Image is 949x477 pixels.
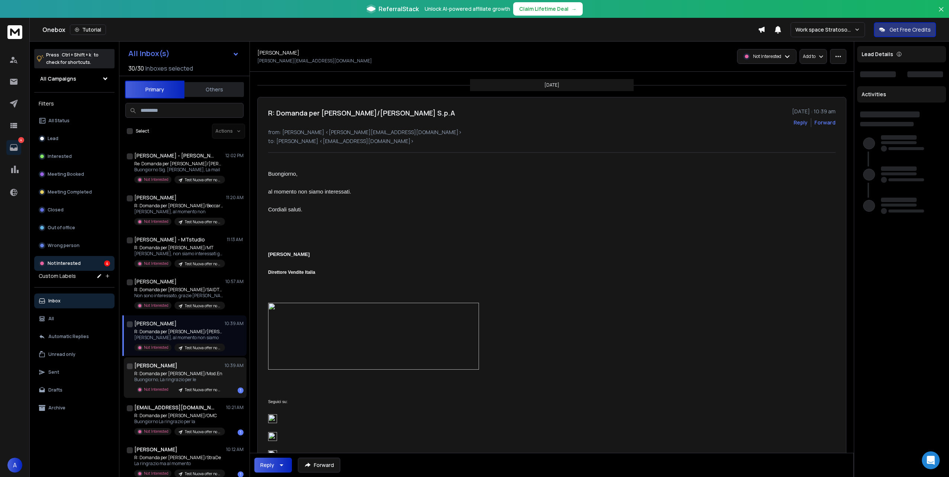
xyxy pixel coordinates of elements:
p: R: Domanda per [PERSON_NAME]/Mod.En [134,371,223,377]
p: Wrong person [48,243,80,249]
button: Inbox [34,293,115,308]
p: Drafts [48,387,62,393]
p: Re: Domanda per [PERSON_NAME]/[PERSON_NAME] [134,161,223,167]
span: → [572,5,577,13]
span: Buongiorno, [268,171,297,177]
button: Reply [254,458,292,473]
button: Automatic Replies [34,329,115,344]
button: Archive [34,400,115,415]
p: 10:57 AM [225,279,244,285]
span: Cordiali saluti. [268,207,302,212]
h1: [PERSON_NAME] - [PERSON_NAME] Srl [134,152,216,159]
p: Out of office [48,225,75,231]
div: Reply [260,461,274,469]
span: 30 / 30 [128,64,144,73]
p: Not Interested [144,429,168,434]
p: 12:02 PM [225,153,244,159]
p: Test Nuova offer no AI [185,345,221,351]
p: Meeting Completed [48,189,92,195]
p: La ringrazio ma al momento [134,461,223,467]
div: 1 [238,429,244,435]
label: Select [136,128,149,134]
span: al momento non siamo interessati. [268,189,351,195]
h1: All Campaigns [40,75,76,82]
p: R: Domanda per [PERSON_NAME]/SAIDTOOLS [134,287,223,293]
h1: [PERSON_NAME] [134,320,177,327]
p: Buongiorno Sig. [PERSON_NAME], La mail [134,167,223,173]
h1: [PERSON_NAME] [134,278,177,285]
img: image004.jpg@01DC3909.01A98CD0 [268,450,277,459]
p: [PERSON_NAME][EMAIL_ADDRESS][DOMAIN_NAME] [257,58,372,64]
h1: R: Domanda per [PERSON_NAME]/[PERSON_NAME] S.p.A [268,108,455,118]
h1: [PERSON_NAME] [134,362,177,369]
button: All [34,311,115,326]
p: Test Nuova offer no AI [185,471,221,477]
p: All Status [48,118,70,124]
h1: [PERSON_NAME] [257,49,299,56]
div: Onebox [42,25,758,35]
button: All Inbox(s) [122,46,245,61]
p: Test Nuova offer no AI [185,387,221,393]
button: Get Free Credits [874,22,936,37]
p: Get Free Credits [890,26,931,33]
h1: All Inbox(s) [128,50,170,57]
p: Not Interested [753,53,781,59]
button: Claim Lifetime Deal→ [513,2,583,16]
p: Test Nuova offer no AI [185,177,221,183]
p: Lead Details [862,51,893,58]
p: Unread only [48,351,75,357]
p: Press to check for shortcuts. [46,51,99,66]
img: image003.png@01DC3909.01A98CD0 [268,432,277,441]
p: Buongiorno La ringrazio per la [134,419,223,425]
img: image002.png@01DC3909.01A98CD0 [268,414,277,423]
p: Lead [48,136,58,142]
p: Not Interested [144,177,168,182]
button: Close banner [936,4,946,22]
p: R: Domanda per [PERSON_NAME]/StraDe [134,455,223,461]
span: [PERSON_NAME] [268,252,310,257]
button: Interested [34,149,115,164]
p: R: Domanda per [PERSON_NAME]/MT [134,245,223,251]
button: All Status [34,113,115,128]
p: [PERSON_NAME], non siamo interessati grazie [134,251,223,257]
p: Not Interested [144,345,168,350]
div: Forward [814,119,836,126]
span: Direttore Vendite Italia [268,270,315,275]
button: Closed [34,202,115,217]
div: Activities [857,86,946,103]
p: to: [PERSON_NAME] <[EMAIL_ADDRESS][DOMAIN_NAME]> [268,137,836,145]
p: Not Interested [144,387,168,392]
h3: Inboxes selected [145,64,193,73]
p: Test Nuova offer no AI [185,219,221,225]
span: ReferralStack [379,4,419,13]
p: Test Nuova offer no AI [185,261,221,267]
h1: [PERSON_NAME] - MTstudio [134,236,205,243]
button: Drafts [34,383,115,397]
p: Unlock AI-powered affiliate growth [425,5,510,13]
button: Reply [794,119,808,126]
p: Add to [803,53,816,59]
p: R: Domanda per [PERSON_NAME]/[PERSON_NAME] [134,329,223,335]
span: A [7,458,22,473]
p: Archive [48,405,65,411]
p: Meeting Booked [48,171,84,177]
p: All [48,316,54,322]
div: Open Intercom Messenger [922,451,940,469]
span: Seguici su: [268,399,287,404]
p: Interested [48,153,72,159]
p: 10:39 AM [225,321,244,327]
p: [DATE] : 10:39 am [792,108,836,115]
p: Not Interested [144,261,168,266]
button: Meeting Completed [34,185,115,199]
p: Inbox [48,298,61,304]
p: [PERSON_NAME], al momento non [134,209,223,215]
button: All Campaigns [34,71,115,86]
button: Sent [34,365,115,380]
p: Not Interested [48,260,81,266]
p: from: [PERSON_NAME] <[PERSON_NAME][EMAIL_ADDRESS][DOMAIN_NAME]> [268,129,836,136]
p: Non sono interessato, grazie [PERSON_NAME] [134,293,223,299]
p: Automatic Replies [48,334,89,340]
button: Wrong person [34,238,115,253]
p: Not Interested [144,219,168,224]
